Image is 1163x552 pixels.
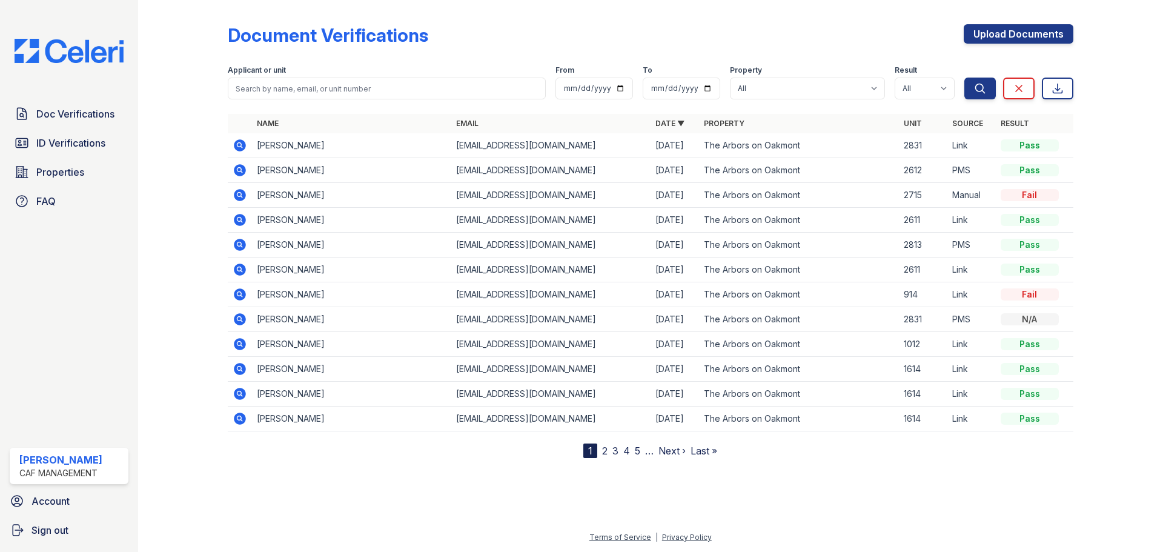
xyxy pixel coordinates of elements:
[699,183,898,208] td: The Arbors on Oakmont
[252,407,451,431] td: [PERSON_NAME]
[899,233,947,258] td: 2813
[947,407,996,431] td: Link
[228,78,546,99] input: Search by name, email, or unit number
[699,407,898,431] td: The Arbors on Oakmont
[252,382,451,407] td: [PERSON_NAME]
[1001,388,1059,400] div: Pass
[899,332,947,357] td: 1012
[612,445,618,457] a: 3
[699,357,898,382] td: The Arbors on Oakmont
[899,307,947,332] td: 2831
[947,133,996,158] td: Link
[5,39,133,63] img: CE_Logo_Blue-a8612792a0a2168367f1c8372b55b34899dd931a85d93a1a3d3e32e68fde9ad4.png
[1001,139,1059,151] div: Pass
[947,208,996,233] td: Link
[1001,264,1059,276] div: Pass
[651,282,699,307] td: [DATE]
[947,382,996,407] td: Link
[1001,363,1059,375] div: Pass
[899,382,947,407] td: 1614
[252,183,451,208] td: [PERSON_NAME]
[19,467,102,479] div: CAF Management
[583,444,597,458] div: 1
[699,158,898,183] td: The Arbors on Oakmont
[699,258,898,282] td: The Arbors on Oakmont
[899,133,947,158] td: 2831
[699,282,898,307] td: The Arbors on Oakmont
[451,233,651,258] td: [EMAIL_ADDRESS][DOMAIN_NAME]
[31,523,68,537] span: Sign out
[10,102,128,126] a: Doc Verifications
[899,407,947,431] td: 1614
[5,518,133,542] button: Sign out
[895,65,917,75] label: Result
[947,183,996,208] td: Manual
[699,307,898,332] td: The Arbors on Oakmont
[655,533,658,542] div: |
[252,357,451,382] td: [PERSON_NAME]
[10,131,128,155] a: ID Verifications
[1001,119,1029,128] a: Result
[451,258,651,282] td: [EMAIL_ADDRESS][DOMAIN_NAME]
[658,445,686,457] a: Next ›
[947,258,996,282] td: Link
[651,233,699,258] td: [DATE]
[651,332,699,357] td: [DATE]
[10,189,128,213] a: FAQ
[19,453,102,467] div: [PERSON_NAME]
[31,494,70,508] span: Account
[704,119,744,128] a: Property
[899,357,947,382] td: 1614
[947,282,996,307] td: Link
[252,258,451,282] td: [PERSON_NAME]
[1001,239,1059,251] div: Pass
[1001,313,1059,325] div: N/A
[1001,189,1059,201] div: Fail
[602,445,608,457] a: 2
[252,233,451,258] td: [PERSON_NAME]
[589,533,651,542] a: Terms of Service
[699,208,898,233] td: The Arbors on Oakmont
[904,119,922,128] a: Unit
[451,183,651,208] td: [EMAIL_ADDRESS][DOMAIN_NAME]
[451,332,651,357] td: [EMAIL_ADDRESS][DOMAIN_NAME]
[691,445,717,457] a: Last »
[643,65,652,75] label: To
[651,382,699,407] td: [DATE]
[730,65,762,75] label: Property
[899,158,947,183] td: 2612
[651,258,699,282] td: [DATE]
[662,533,712,542] a: Privacy Policy
[456,119,479,128] a: Email
[947,307,996,332] td: PMS
[252,332,451,357] td: [PERSON_NAME]
[651,208,699,233] td: [DATE]
[899,208,947,233] td: 2611
[451,133,651,158] td: [EMAIL_ADDRESS][DOMAIN_NAME]
[36,194,56,208] span: FAQ
[36,136,105,150] span: ID Verifications
[1001,214,1059,226] div: Pass
[228,24,428,46] div: Document Verifications
[899,258,947,282] td: 2611
[947,233,996,258] td: PMS
[252,307,451,332] td: [PERSON_NAME]
[655,119,684,128] a: Date ▼
[651,183,699,208] td: [DATE]
[952,119,983,128] a: Source
[947,158,996,183] td: PMS
[651,307,699,332] td: [DATE]
[36,165,84,179] span: Properties
[451,158,651,183] td: [EMAIL_ADDRESS][DOMAIN_NAME]
[651,407,699,431] td: [DATE]
[252,282,451,307] td: [PERSON_NAME]
[257,119,279,128] a: Name
[899,183,947,208] td: 2715
[699,133,898,158] td: The Arbors on Oakmont
[252,208,451,233] td: [PERSON_NAME]
[899,282,947,307] td: 914
[252,133,451,158] td: [PERSON_NAME]
[1001,288,1059,301] div: Fail
[5,489,133,513] a: Account
[651,133,699,158] td: [DATE]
